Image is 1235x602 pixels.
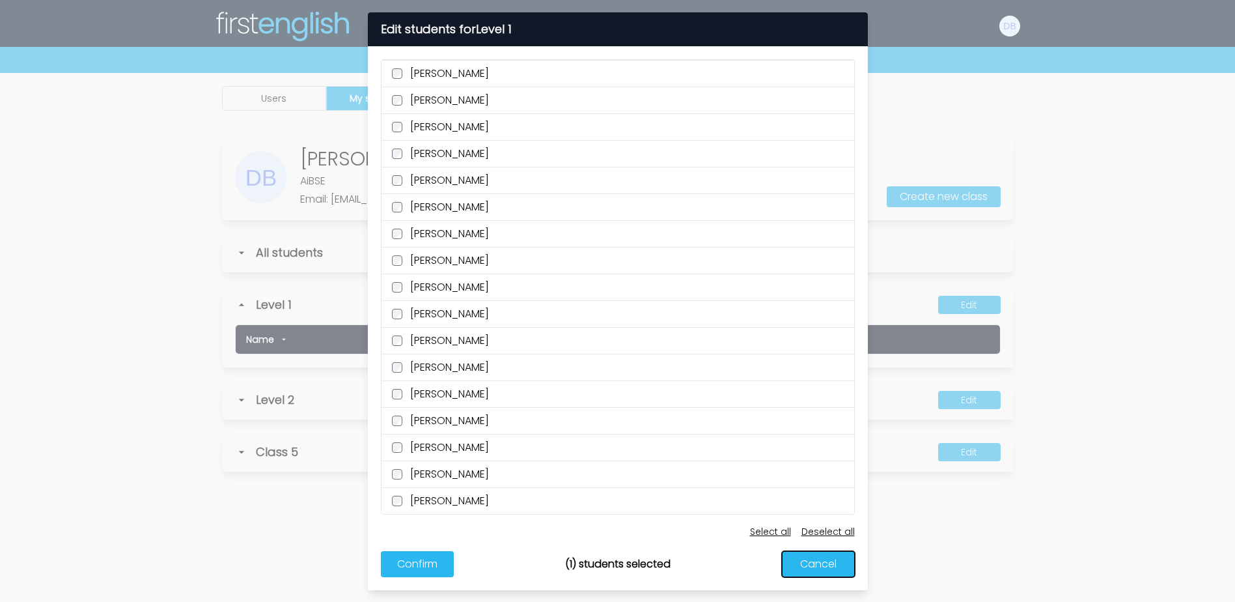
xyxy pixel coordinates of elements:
[410,333,844,349] span: [PERSON_NAME]
[750,525,791,538] button: Select all
[392,282,402,293] input: [PERSON_NAME]
[410,440,844,455] span: [PERSON_NAME]
[392,309,402,319] input: [PERSON_NAME]
[392,389,402,399] input: [PERSON_NAME]
[410,360,844,375] span: [PERSON_NAME]
[392,175,402,186] input: [PERSON_NAME]
[782,551,855,577] button: Cancel
[392,336,402,346] input: [PERSON_NAME]
[410,146,844,162] span: [PERSON_NAME]
[392,362,402,373] input: [PERSON_NAME]
[392,149,402,159] input: [PERSON_NAME]
[410,306,844,322] span: [PERSON_NAME]
[392,469,402,480] input: [PERSON_NAME]
[410,493,844,509] span: [PERSON_NAME]
[801,525,855,538] button: Deselect all
[392,255,402,266] input: [PERSON_NAME]
[392,416,402,426] input: [PERSON_NAME]
[392,229,402,239] input: [PERSON_NAME]
[392,442,402,453] input: [PERSON_NAME]
[410,466,844,482] span: [PERSON_NAME]
[392,122,402,132] input: [PERSON_NAME]
[410,226,844,242] span: [PERSON_NAME]
[410,279,844,295] span: [PERSON_NAME]
[410,119,844,135] span: [PERSON_NAME]
[410,253,844,268] span: [PERSON_NAME]
[381,551,454,577] button: Confirm
[392,496,402,506] input: [PERSON_NAME]
[392,202,402,212] input: [PERSON_NAME]
[476,21,512,37] span: Level 1
[410,199,844,215] span: [PERSON_NAME]
[392,68,402,79] input: [PERSON_NAME]
[410,386,844,402] span: [PERSON_NAME]
[410,173,844,188] span: [PERSON_NAME]
[410,413,844,429] span: [PERSON_NAME]
[410,93,844,108] span: [PERSON_NAME]
[410,66,844,81] span: [PERSON_NAME]
[381,21,476,37] span: Edit students for
[392,95,402,106] input: [PERSON_NAME]
[565,556,671,572] div: (1) students selected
